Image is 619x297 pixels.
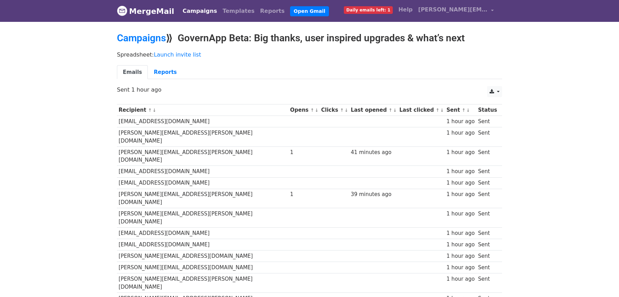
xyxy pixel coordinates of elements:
[447,168,475,176] div: 1 hour ago
[447,241,475,249] div: 1 hour ago
[117,4,174,18] a: MergeMail
[117,32,502,44] h2: ⟫ GovernApp Beta: Big thanks, user inspired upgrades & what’s next
[257,4,288,18] a: Reports
[117,251,288,262] td: [PERSON_NAME][EMAIL_ADDRESS][DOMAIN_NAME]
[447,275,475,283] div: 1 hour ago
[341,3,396,17] a: Daily emails left: 1
[180,4,220,18] a: Campaigns
[447,179,475,187] div: 1 hour ago
[117,208,288,228] td: [PERSON_NAME][EMAIL_ADDRESS][PERSON_NAME][DOMAIN_NAME]
[418,6,487,14] span: [PERSON_NAME][EMAIL_ADDRESS][PERSON_NAME][DOMAIN_NAME]
[447,210,475,218] div: 1 hour ago
[476,273,499,293] td: Sent
[148,108,152,113] a: ↑
[117,273,288,293] td: [PERSON_NAME][EMAIL_ADDRESS][PERSON_NAME][DOMAIN_NAME]
[415,3,497,19] a: [PERSON_NAME][EMAIL_ADDRESS][PERSON_NAME][DOMAIN_NAME]
[447,252,475,260] div: 1 hour ago
[344,6,393,14] span: Daily emails left: 1
[462,108,466,113] a: ↑
[290,148,318,156] div: 1
[311,108,314,113] a: ↑
[351,148,396,156] div: 41 minutes ago
[315,108,319,113] a: ↓
[476,177,499,189] td: Sent
[476,146,499,166] td: Sent
[117,32,166,44] a: Campaigns
[466,108,470,113] a: ↓
[445,104,476,116] th: Sent
[290,190,318,198] div: 1
[117,6,127,16] img: MergeMail logo
[117,146,288,166] td: [PERSON_NAME][EMAIL_ADDRESS][PERSON_NAME][DOMAIN_NAME]
[351,190,396,198] div: 39 minutes ago
[349,104,398,116] th: Last opened
[290,6,329,16] a: Open Gmail
[393,108,397,113] a: ↓
[117,227,288,239] td: [EMAIL_ADDRESS][DOMAIN_NAME]
[117,65,148,79] a: Emails
[447,190,475,198] div: 1 hour ago
[476,251,499,262] td: Sent
[398,104,445,116] th: Last clicked
[440,108,444,113] a: ↓
[476,104,499,116] th: Status
[447,118,475,126] div: 1 hour ago
[476,166,499,177] td: Sent
[117,116,288,127] td: [EMAIL_ADDRESS][DOMAIN_NAME]
[117,166,288,177] td: [EMAIL_ADDRESS][DOMAIN_NAME]
[154,51,201,58] a: Launch invite list
[152,108,156,113] a: ↓
[117,177,288,189] td: [EMAIL_ADDRESS][DOMAIN_NAME]
[476,262,499,273] td: Sent
[148,65,183,79] a: Reports
[476,116,499,127] td: Sent
[476,127,499,147] td: Sent
[447,264,475,272] div: 1 hour ago
[117,86,502,93] p: Sent 1 hour ago
[396,3,415,17] a: Help
[320,104,349,116] th: Clicks
[117,104,288,116] th: Recipient
[476,208,499,228] td: Sent
[436,108,440,113] a: ↑
[447,229,475,237] div: 1 hour ago
[345,108,348,113] a: ↓
[117,51,502,58] p: Spreadsheet:
[117,127,288,147] td: [PERSON_NAME][EMAIL_ADDRESS][PERSON_NAME][DOMAIN_NAME]
[117,239,288,250] td: [EMAIL_ADDRESS][DOMAIN_NAME]
[476,239,499,250] td: Sent
[476,227,499,239] td: Sent
[389,108,392,113] a: ↑
[447,148,475,156] div: 1 hour ago
[117,189,288,208] td: [PERSON_NAME][EMAIL_ADDRESS][PERSON_NAME][DOMAIN_NAME]
[220,4,257,18] a: Templates
[288,104,320,116] th: Opens
[447,129,475,137] div: 1 hour ago
[476,189,499,208] td: Sent
[340,108,344,113] a: ↑
[117,262,288,273] td: [PERSON_NAME][EMAIL_ADDRESS][DOMAIN_NAME]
